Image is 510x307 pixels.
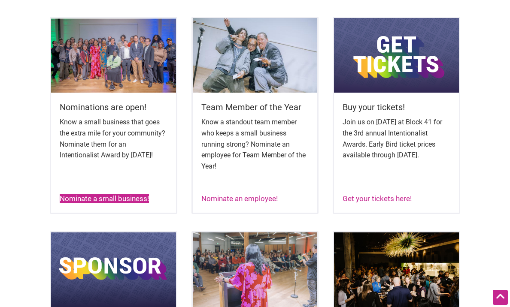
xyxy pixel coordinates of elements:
[201,117,309,172] p: Know a standout team member who keeps a small business running strong? Nominate an employee for T...
[60,117,167,160] p: Know a small business that goes the extra mile for your community? Nominate them for an Intention...
[201,101,309,113] h5: Team Member of the Year
[343,117,450,160] p: Join us on [DATE] at Block 41 for the 3rd annual Intentionalist Awards. Early Bird ticket prices ...
[60,101,167,113] h5: Nominations are open!
[343,194,412,203] a: Get your tickets here!
[60,194,149,203] a: Nominate a small business!
[493,290,508,305] div: Scroll Back to Top
[201,194,278,203] a: Nominate an employee!
[343,101,450,113] h5: Buy your tickets!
